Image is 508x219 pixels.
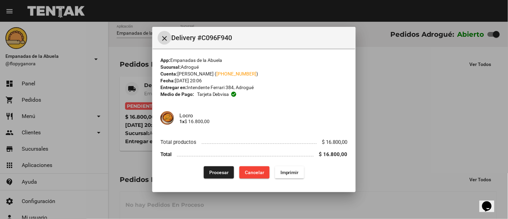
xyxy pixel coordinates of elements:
p: $ 16.800,00 [179,119,348,124]
strong: Sucursal: [160,64,181,70]
span: Imprimir [280,170,299,175]
div: Empanadas de la Abuela [160,57,348,64]
span: Procesar [209,170,229,175]
button: Imprimir [275,166,304,179]
button: Cerrar [158,31,171,45]
div: [PERSON_NAME] ( ) [160,70,348,77]
strong: Medio de Pago: [160,91,194,98]
mat-icon: check_circle [231,91,237,97]
strong: App: [160,57,170,63]
button: Cancelar [239,166,270,179]
mat-icon: Cerrar [160,34,169,43]
li: Total $ 16.800,00 [160,148,348,161]
span: Delivery #C096F940 [171,32,350,43]
a: [PHONE_NUMBER] [216,71,256,77]
span: Cancelar [245,170,264,175]
strong: Fecha: [160,78,175,83]
div: Adrogué [160,64,348,70]
img: 82dc4309-6bf4-473d-b9eb-01b33bdd8844.jpg [160,111,174,125]
div: Intendente Ferrari 384, Adrogué [160,84,348,91]
b: 1x [179,119,184,124]
strong: Cuenta: [160,71,177,77]
span: Tarjeta debvisa [197,91,229,98]
h4: Locro [179,112,348,119]
div: [DATE] 20:06 [160,77,348,84]
li: Total productos $ 16.800,00 [160,136,348,148]
strong: Entregar en: [160,85,187,90]
iframe: chat widget [480,192,501,212]
button: Procesar [204,166,234,179]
